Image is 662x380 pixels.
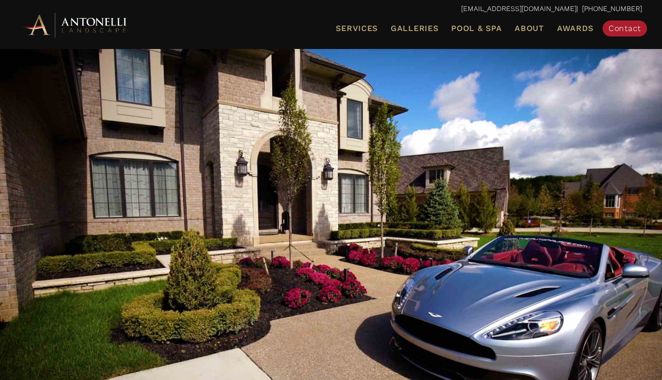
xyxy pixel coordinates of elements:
img: Antonelli Horizontal Logo [20,11,130,38]
a: Pool & Spa [447,22,506,35]
span: About [515,24,544,32]
span: Pool & Spa [451,23,502,33]
p: | [PHONE_NUMBER] [20,2,642,15]
span: Contact [609,23,641,33]
a: Services [332,22,382,35]
span: Galleries [391,23,438,33]
span: Awards [557,23,594,33]
a: About [511,22,548,35]
a: [EMAIL_ADDRESS][DOMAIN_NAME] [461,4,577,12]
a: Awards [553,22,598,35]
a: Contact [603,20,647,36]
span: Services [336,24,378,32]
a: Galleries [387,22,442,35]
